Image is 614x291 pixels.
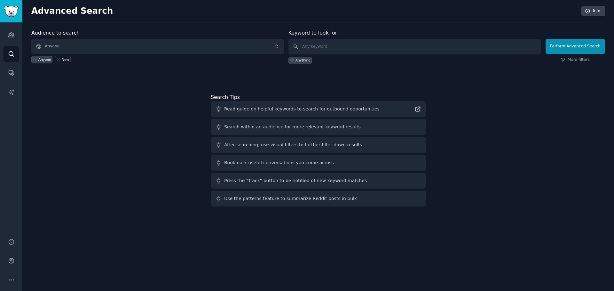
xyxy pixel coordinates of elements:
a: New [55,56,70,63]
a: Info [581,6,605,17]
div: Anyone [38,57,51,62]
img: GummySearch logo [4,6,19,17]
div: Search within an audience for more relevant keyword results [224,124,361,130]
button: Anyone [31,39,284,54]
div: Anything [295,58,311,62]
label: Keyword to look for [288,30,337,36]
div: New [62,57,69,62]
input: Any keyword [288,39,541,54]
div: After searching, use visual filters to further filter down results [224,141,362,148]
a: More filters [561,57,590,63]
div: Read guide on helpful keywords to search for outbound opportunities [224,106,380,112]
div: Bookmark useful conversations you come across [224,159,334,166]
button: Perform Advanced Search [546,39,605,54]
div: Press the "Track" button to be notified of new keyword matches [224,177,367,184]
div: Use the patterns feature to summarize Reddit posts in bulk [224,195,357,202]
label: Audience to search [31,30,80,36]
h2: Advanced Search [31,6,578,16]
label: Search Tips [211,94,240,100]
